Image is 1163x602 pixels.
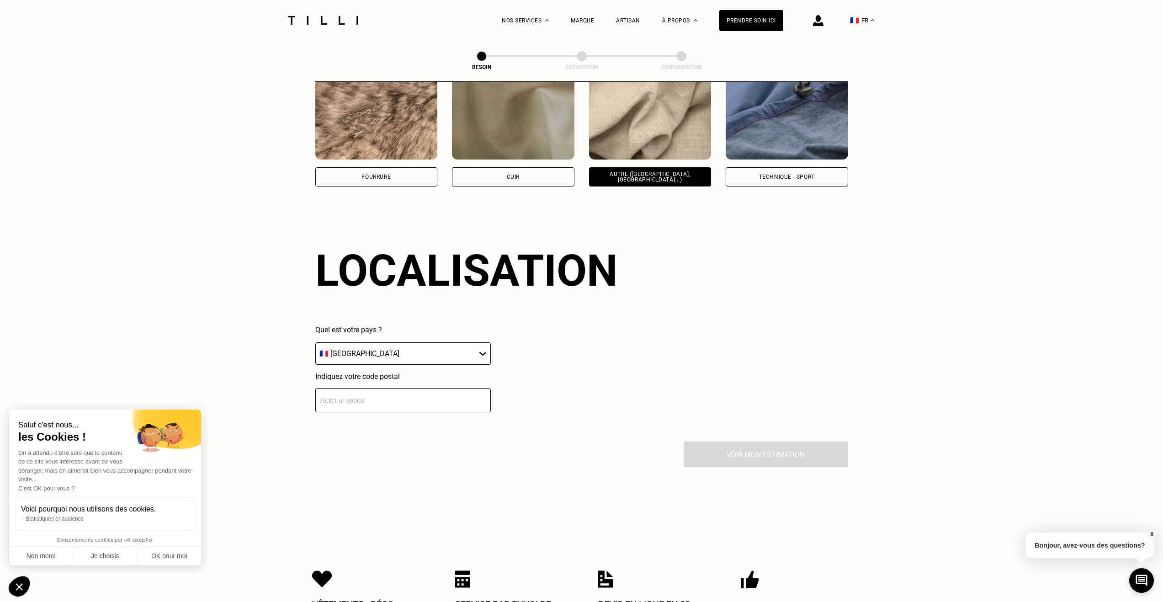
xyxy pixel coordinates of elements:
[507,174,520,180] div: Cuir
[315,245,618,296] div: Localisation
[452,77,574,160] img: Tilli retouche vos vêtements en Cuir
[315,388,491,412] input: 75001 or 69008
[1147,529,1156,539] button: X
[315,372,491,381] p: Indiquez votre code postal
[312,570,332,588] img: Icon
[813,15,823,26] img: icône connexion
[315,325,491,334] p: Quel est votre pays ?
[545,19,549,21] img: Menu déroulant
[726,77,848,160] img: Tilli retouche vos vêtements en Technique - Sport
[636,64,727,70] div: Confirmation
[597,171,704,182] div: Autre ([GEOGRAPHIC_DATA], [GEOGRAPHIC_DATA]...)
[361,174,391,180] div: Fourrure
[285,16,361,25] img: Logo du service de couturière Tilli
[871,19,874,21] img: menu déroulant
[616,17,640,24] a: Artisan
[536,64,627,70] div: Estimation
[455,570,470,588] img: Icon
[719,10,783,31] a: Prendre soin ici
[741,570,759,589] img: Icon
[315,77,438,160] img: Tilli retouche vos vêtements en Fourrure
[436,64,527,70] div: Besoin
[850,16,859,25] span: 🇫🇷
[589,77,712,160] img: Tilli retouche vos vêtements en Autre (coton, jersey...)
[694,19,697,21] img: Menu déroulant à propos
[571,17,594,24] a: Marque
[759,174,815,180] div: Technique - Sport
[1025,533,1154,558] p: Bonjour, avez-vous des questions?
[598,570,613,588] img: Icon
